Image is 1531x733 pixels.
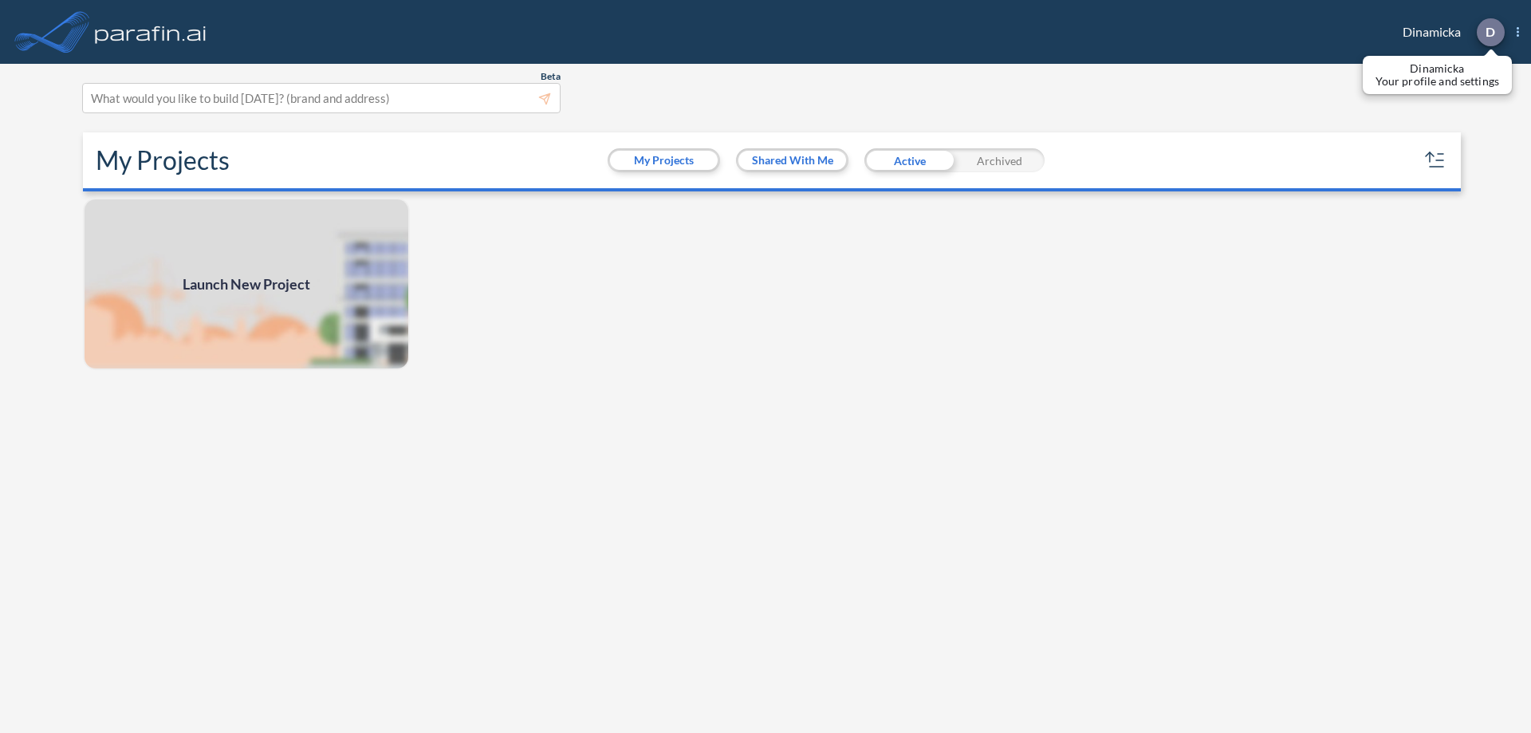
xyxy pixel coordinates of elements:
[83,198,410,370] a: Launch New Project
[1376,75,1499,88] p: Your profile and settings
[1486,25,1495,39] p: D
[1376,62,1499,75] p: Dinamicka
[1379,18,1519,46] div: Dinamicka
[738,151,846,170] button: Shared With Me
[1423,148,1448,173] button: sort
[83,198,410,370] img: add
[610,151,718,170] button: My Projects
[183,274,310,295] span: Launch New Project
[96,145,230,175] h2: My Projects
[864,148,954,172] div: Active
[954,148,1045,172] div: Archived
[541,70,561,83] span: Beta
[92,16,210,48] img: logo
